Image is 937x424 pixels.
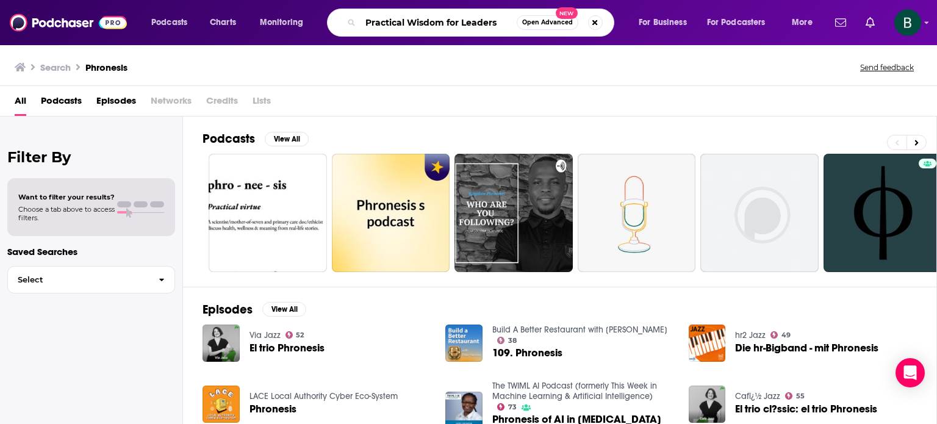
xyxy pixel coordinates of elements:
h2: Episodes [203,302,253,317]
a: PodcastsView All [203,131,309,146]
button: View All [265,132,309,146]
span: Podcasts [151,14,187,31]
a: Cafï¿½ Jazz [735,391,780,401]
input: Search podcasts, credits, & more... [361,13,517,32]
h3: Search [40,62,71,73]
span: Choose a tab above to access filters. [18,205,115,222]
img: El trio cl?ssic: el trio Phronesis [689,386,726,423]
span: For Business [639,14,687,31]
a: Podcasts [41,91,82,116]
span: Want to filter your results? [18,193,115,201]
button: open menu [783,13,828,32]
a: hr2 Jazz [735,330,766,340]
a: 52 [285,331,304,339]
button: open menu [251,13,319,32]
span: Credits [206,91,238,116]
p: Saved Searches [7,246,175,257]
span: New [556,7,578,19]
span: Select [8,276,149,284]
h3: Phronesis [85,62,127,73]
a: 55 [785,392,805,400]
div: Open Intercom Messenger [896,358,925,387]
span: Lists [253,91,271,116]
a: Episodes [96,91,136,116]
button: Select [7,266,175,293]
span: Logged in as betsy46033 [894,9,921,36]
a: EpisodesView All [203,302,306,317]
div: Search podcasts, credits, & more... [339,9,626,37]
a: All [15,91,26,116]
button: View All [262,302,306,317]
button: Show profile menu [894,9,921,36]
span: More [792,14,813,31]
a: El trio cl?ssic: el trio Phronesis [735,404,877,414]
button: Open AdvancedNew [517,15,578,30]
a: 109. Phronesis [492,348,562,358]
img: El trio Phronesis [203,325,240,362]
span: For Podcasters [707,14,766,31]
img: Die hr-Bigband - mit Phronesis [689,325,726,362]
span: Charts [210,14,236,31]
span: 55 [796,393,805,399]
button: open menu [143,13,203,32]
a: Build A Better Restaurant with Peter Harman [492,325,667,335]
button: open menu [699,13,783,32]
a: 38 [497,337,517,344]
a: El trio Phronesis [250,343,325,353]
img: Phronesis [203,386,240,423]
span: 49 [781,332,791,338]
a: Show notifications dropdown [861,12,880,33]
button: open menu [630,13,702,32]
a: 49 [770,331,791,339]
span: Networks [151,91,192,116]
span: 52 [296,332,304,338]
a: Charts [202,13,243,32]
a: The TWIML AI Podcast (formerly This Week in Machine Learning & Artificial Intelligence) [492,381,657,401]
h2: Filter By [7,148,175,166]
span: Open Advanced [522,20,573,26]
img: Podchaser - Follow, Share and Rate Podcasts [10,11,127,34]
img: User Profile [894,9,921,36]
a: 73 [497,403,517,411]
a: LACE Local Authority Cyber Eco-System [250,391,398,401]
h2: Podcasts [203,131,255,146]
a: Die hr-Bigband - mit Phronesis [735,343,878,353]
span: Monitoring [260,14,303,31]
a: Via Jazz [250,330,281,340]
span: 38 [508,338,517,343]
span: 73 [508,404,517,410]
button: Send feedback [856,62,917,73]
img: 109. Phronesis [445,325,483,362]
a: Phronesis [250,404,296,414]
a: Show notifications dropdown [830,12,851,33]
